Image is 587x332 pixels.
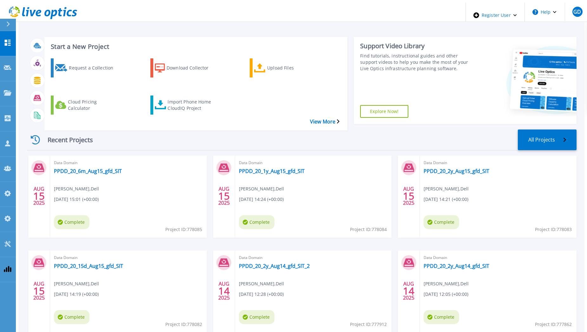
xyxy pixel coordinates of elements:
[51,43,339,50] h3: Start a New Project
[239,254,388,261] span: Data Domain
[239,185,284,192] span: [PERSON_NAME] , Dell
[424,185,469,192] span: [PERSON_NAME] , Dell
[54,254,203,261] span: Data Domain
[360,53,473,72] div: Find tutorials, instructional guides and other support videos to help you make the most of your L...
[218,193,230,199] span: 15
[239,280,284,287] span: [PERSON_NAME] , Dell
[239,159,388,166] span: Data Domain
[239,168,305,174] a: PPDD_20_1y_Aug15_gfd_SIT
[424,159,573,166] span: Data Domain
[54,263,123,269] a: PPDD_20_15d_Aug15_gfd_SIT
[54,159,203,166] span: Data Domain
[33,279,45,302] div: AUG 2025
[54,185,99,192] span: [PERSON_NAME] , Dell
[33,193,45,199] span: 15
[33,184,45,208] div: AUG 2025
[69,60,120,76] div: Request a Collection
[54,168,122,174] a: PPDD_20_6m_Aug15_gfd_SIT
[167,60,217,76] div: Download Collector
[424,291,468,298] span: [DATE] 12:05 (+00:00)
[424,310,459,324] span: Complete
[573,9,581,14] span: GD
[403,279,415,302] div: AUG 2025
[310,119,340,125] a: View More
[403,184,415,208] div: AUG 2025
[535,226,572,233] span: Project ID: 778083
[466,3,524,28] div: Register User
[239,310,274,324] span: Complete
[424,263,489,269] a: PPDD_20_2y_Aug14_gfd_SIT
[218,288,230,294] span: 14
[239,263,310,269] a: PPDD_20_2y_Aug14_gfd_SIT_2
[424,168,489,174] a: PPDD_20_2y_Aug15_gfd_SIT
[535,321,572,328] span: Project ID: 777862
[403,193,414,199] span: 15
[518,129,577,150] a: All Projects
[54,215,89,229] span: Complete
[360,105,408,118] a: Explore Now!
[54,280,99,287] span: [PERSON_NAME] , Dell
[150,58,227,77] a: Download Collector
[165,321,202,328] span: Project ID: 778082
[239,291,284,298] span: [DATE] 12:28 (+00:00)
[525,3,564,22] button: Help
[54,196,99,203] span: [DATE] 15:01 (+00:00)
[33,288,45,294] span: 15
[168,97,218,113] div: Import Phone Home CloudIQ Project
[218,279,230,302] div: AUG 2025
[250,58,326,77] a: Upload Files
[424,196,468,203] span: [DATE] 14:21 (+00:00)
[424,215,459,229] span: Complete
[267,60,318,76] div: Upload Files
[68,97,119,113] div: Cloud Pricing Calculator
[350,226,387,233] span: Project ID: 778084
[51,58,128,77] a: Request a Collection
[239,215,274,229] span: Complete
[54,291,99,298] span: [DATE] 14:19 (+00:00)
[360,42,473,50] div: Support Video Library
[350,321,387,328] span: Project ID: 777912
[54,310,89,324] span: Complete
[424,280,469,287] span: [PERSON_NAME] , Dell
[239,196,284,203] span: [DATE] 14:24 (+00:00)
[403,288,414,294] span: 14
[51,96,128,115] a: Cloud Pricing Calculator
[218,184,230,208] div: AUG 2025
[165,226,202,233] span: Project ID: 778085
[27,132,103,148] div: Recent Projects
[424,254,573,261] span: Data Domain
